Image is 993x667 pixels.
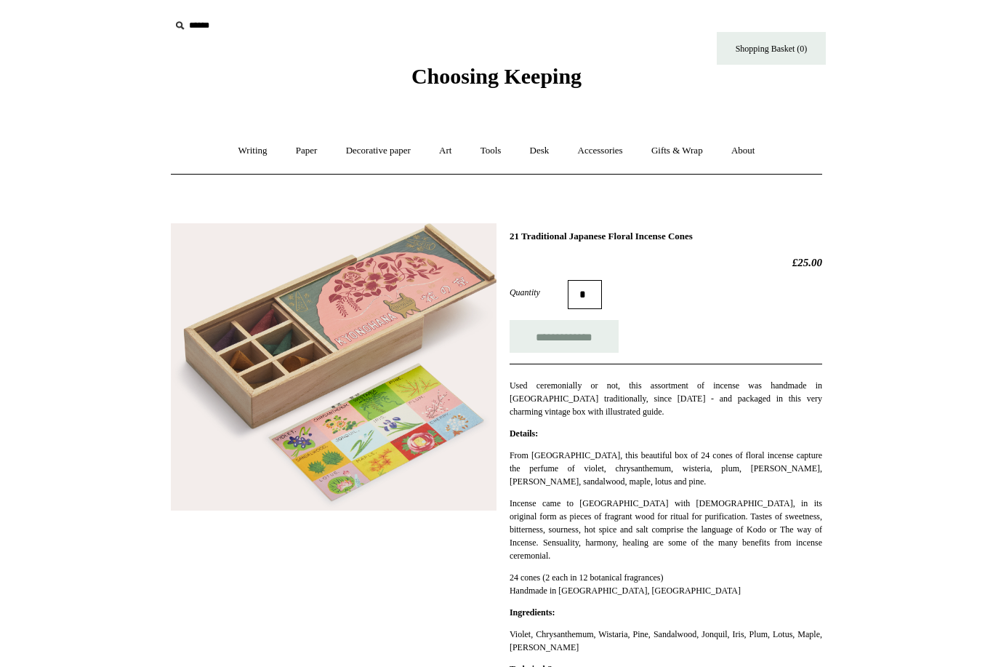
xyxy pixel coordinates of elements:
a: Tools [467,132,515,170]
a: Choosing Keeping [411,76,582,86]
a: Writing [225,132,281,170]
img: 21 Traditional Japanese Floral Incense Cones [171,223,496,511]
strong: Ingredients: [510,607,555,618]
span: Choosing Keeping [411,64,582,88]
h2: £25.00 [510,256,822,269]
a: Paper [283,132,331,170]
h1: 21 Traditional Japanese Floral Incense Cones [510,231,822,242]
a: Art [426,132,465,170]
strong: Details: [510,428,538,439]
a: Gifts & Wrap [638,132,716,170]
a: Accessories [565,132,636,170]
a: Desk [517,132,563,170]
p: Incense came to [GEOGRAPHIC_DATA] with [DEMOGRAPHIC_DATA], in its original form as pieces of frag... [510,497,822,562]
a: Shopping Basket (0) [717,32,826,65]
p: Violet, Chrysanthemum, Wistaria, Pine, Sandalwood, Jonquil, Iris, Plum, Lotus, Maple, [PERSON_NAME] [510,628,822,654]
a: About [718,132,768,170]
p: 24 cones (2 each in 12 botanical fragrances) Handmade in [GEOGRAPHIC_DATA], [GEOGRAPHIC_DATA] [510,571,822,597]
p: From [GEOGRAPHIC_DATA], this beautiful box of 24 cones of floral incense capture the perfume of v... [510,449,822,488]
label: Quantity [510,286,568,299]
a: Decorative paper [333,132,424,170]
p: Used ceremonially or not, this assortment of incense was handmade in [GEOGRAPHIC_DATA] traditiona... [510,379,822,418]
